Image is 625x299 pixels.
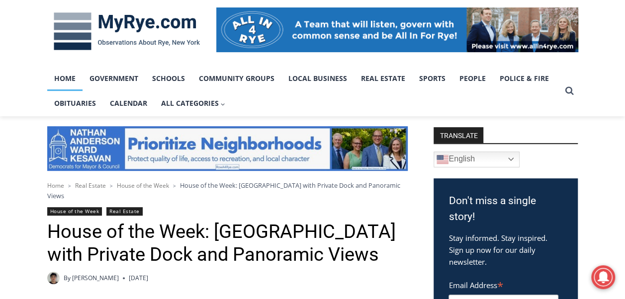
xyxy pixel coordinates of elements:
time: [DATE] [129,273,148,283]
img: All in for Rye [216,7,578,52]
button: Child menu of All Categories [154,91,233,116]
a: Government [83,66,145,91]
div: Two by Two Animal Haven & The Nature Company: The Wild World of Animals [104,28,139,91]
span: > [68,182,71,189]
a: Home [47,66,83,91]
span: House of the Week: [GEOGRAPHIC_DATA] with Private Dock and Panoramic Views [47,181,400,200]
a: English [434,151,520,167]
strong: TRANSLATE [434,127,483,143]
div: 6 [116,94,120,104]
a: Intern @ [DOMAIN_NAME] [239,96,482,124]
label: Email Address [448,275,558,293]
img: Patel, Devan - bio cropped 200x200 [47,272,60,284]
a: Calendar [103,91,154,116]
span: > [173,182,176,189]
a: Community Groups [192,66,281,91]
h1: House of the Week: [GEOGRAPHIC_DATA] with Private Dock and Panoramic Views [47,221,408,266]
h4: [PERSON_NAME] Read Sanctuary Fall Fest: [DATE] [8,100,127,123]
a: People [452,66,493,91]
span: Intern @ [DOMAIN_NAME] [260,99,461,121]
a: House of the Week [117,181,169,190]
span: > [110,182,113,189]
a: Real Estate [106,207,143,216]
a: [PERSON_NAME] Read Sanctuary Fall Fest: [DATE] [0,99,144,124]
a: [PERSON_NAME] [72,274,119,282]
a: Author image [47,272,60,284]
a: Sports [412,66,452,91]
div: 6 [104,94,108,104]
a: Home [47,181,64,190]
a: Real Estate [75,181,106,190]
button: View Search Form [560,82,578,100]
img: MyRye.com [47,5,206,57]
a: House of the Week [47,207,102,216]
p: Stay informed. Stay inspired. Sign up now for our daily newsletter. [448,232,563,268]
a: Schools [145,66,192,91]
div: / [111,94,113,104]
div: Apply Now <> summer and RHS senior internships available [251,0,470,96]
a: Police & Fire [493,66,556,91]
a: Real Estate [354,66,412,91]
a: Obituaries [47,91,103,116]
nav: Primary Navigation [47,66,560,116]
span: By [64,273,71,283]
nav: Breadcrumbs [47,180,408,201]
h3: Don't miss a single story! [448,193,563,224]
a: Local Business [281,66,354,91]
img: en [437,153,448,165]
